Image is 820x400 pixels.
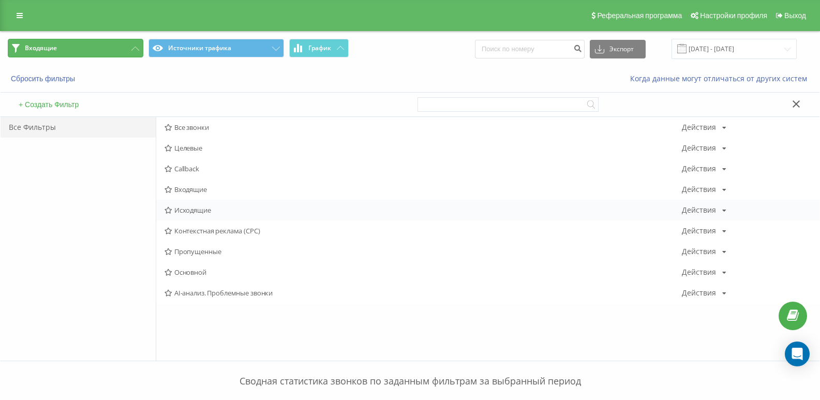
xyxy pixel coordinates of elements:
p: Сводная статистика звонков по заданным фильтрам за выбранный период [8,354,812,388]
button: Сбросить фильтры [8,74,80,83]
div: Действия [682,289,716,297]
span: Настройки профиля [700,11,767,20]
div: Действия [682,227,716,234]
div: Действия [682,124,716,131]
input: Поиск по номеру [475,40,585,58]
span: Основной [165,269,682,276]
div: Действия [682,269,716,276]
div: Действия [682,144,716,152]
button: + Создать Фильтр [16,100,82,109]
button: Экспорт [590,40,646,58]
div: Действия [682,206,716,214]
span: AI-анализ. Проблемные звонки [165,289,682,297]
a: Когда данные могут отличаться от других систем [630,73,812,83]
span: Входящие [25,44,57,52]
div: Действия [682,248,716,255]
span: Callback [165,165,682,172]
div: Действия [682,165,716,172]
span: Реферальная программа [597,11,682,20]
span: Исходящие [165,206,682,214]
button: Входящие [8,39,143,57]
span: Целевые [165,144,682,152]
span: Выход [784,11,806,20]
button: Источники трафика [148,39,284,57]
span: Контекстная реклама (CPC) [165,227,682,234]
div: Действия [682,186,716,193]
button: Закрыть [789,99,804,110]
div: Все Фильтры [1,117,156,138]
button: График [289,39,349,57]
span: Входящие [165,186,682,193]
span: График [308,45,331,52]
span: Все звонки [165,124,682,131]
div: Open Intercom Messenger [785,342,810,366]
span: Пропущенные [165,248,682,255]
